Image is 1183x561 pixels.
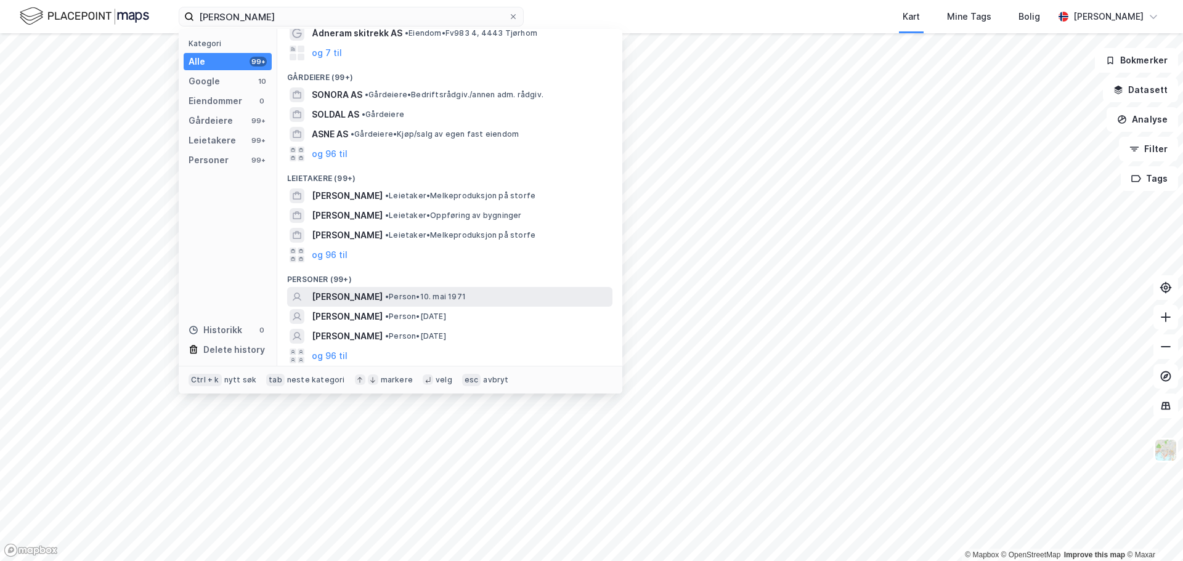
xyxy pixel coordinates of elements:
[1095,48,1178,73] button: Bokmerker
[405,28,537,38] span: Eiendom • Fv983 4, 4443 Tjørhom
[362,110,365,119] span: •
[365,90,368,99] span: •
[462,374,481,386] div: esc
[312,289,383,304] span: [PERSON_NAME]
[277,63,622,85] div: Gårdeiere (99+)
[351,129,354,139] span: •
[312,127,348,142] span: ASNE AS
[257,76,267,86] div: 10
[385,230,389,240] span: •
[312,46,342,60] button: og 7 til
[277,164,622,186] div: Leietakere (99+)
[1119,137,1178,161] button: Filter
[250,135,267,145] div: 99+
[189,323,242,337] div: Historikk
[250,155,267,165] div: 99+
[1103,78,1178,102] button: Datasett
[436,375,452,385] div: velg
[1018,9,1040,24] div: Bolig
[1121,502,1183,561] iframe: Chat Widget
[385,331,389,341] span: •
[20,6,149,27] img: logo.f888ab2527a4732fd821a326f86c7f29.svg
[312,228,383,243] span: [PERSON_NAME]
[385,211,389,220] span: •
[312,329,383,344] span: [PERSON_NAME]
[385,292,389,301] span: •
[312,107,359,122] span: SOLDAL AS
[312,26,402,41] span: Ådneram skitrekk AS
[312,208,383,223] span: [PERSON_NAME]
[1073,9,1144,24] div: [PERSON_NAME]
[189,74,220,89] div: Google
[312,188,383,203] span: [PERSON_NAME]
[189,133,236,148] div: Leietakere
[194,7,508,26] input: Søk på adresse, matrikkel, gårdeiere, leietakere eller personer
[1001,551,1061,559] a: OpenStreetMap
[385,331,446,341] span: Person • [DATE]
[250,116,267,126] div: 99+
[4,543,58,557] a: Mapbox homepage
[287,375,345,385] div: neste kategori
[385,292,466,302] span: Person • 10. mai 1971
[385,312,389,321] span: •
[365,90,543,100] span: Gårdeiere • Bedriftsrådgiv./annen adm. rådgiv.
[1064,551,1125,559] a: Improve this map
[903,9,920,24] div: Kart
[189,54,205,69] div: Alle
[385,230,535,240] span: Leietaker • Melkeproduksjon på storfe
[189,153,229,167] div: Personer
[189,39,272,48] div: Kategori
[1154,438,1177,462] img: Z
[312,248,348,262] button: og 96 til
[312,349,348,363] button: og 96 til
[189,94,242,108] div: Eiendommer
[483,375,508,385] div: avbryt
[385,191,535,201] span: Leietaker • Melkeproduksjon på storfe
[250,57,267,67] div: 99+
[312,87,362,102] span: SONORA AS
[405,28,409,38] span: •
[385,312,446,321] span: Person • [DATE]
[224,375,257,385] div: nytt søk
[257,96,267,106] div: 0
[312,309,383,324] span: [PERSON_NAME]
[312,147,348,161] button: og 96 til
[277,265,622,287] div: Personer (99+)
[362,110,404,119] span: Gårdeiere
[266,374,285,386] div: tab
[385,211,522,220] span: Leietaker • Oppføring av bygninger
[203,342,265,357] div: Delete history
[947,9,991,24] div: Mine Tags
[257,325,267,335] div: 0
[189,113,233,128] div: Gårdeiere
[1121,166,1178,191] button: Tags
[351,129,519,139] span: Gårdeiere • Kjøp/salg av egen fast eiendom
[1107,107,1178,132] button: Analyse
[385,191,389,200] span: •
[189,374,222,386] div: Ctrl + k
[965,551,999,559] a: Mapbox
[381,375,413,385] div: markere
